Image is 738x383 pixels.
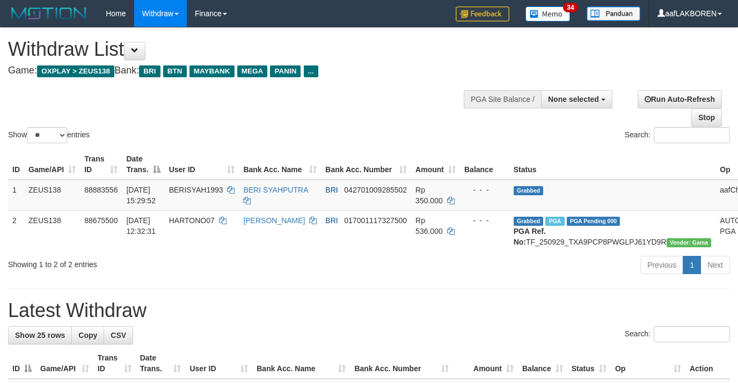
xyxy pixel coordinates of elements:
th: Bank Acc. Name: activate to sort column ascending [252,348,350,379]
a: Previous [640,256,683,274]
th: Date Trans.: activate to sort column descending [122,149,164,180]
h1: Latest Withdraw [8,300,730,321]
th: ID [8,149,24,180]
th: User ID: activate to sort column ascending [165,149,239,180]
a: BERI SYAHPUTRA [243,186,308,194]
th: Bank Acc. Number: activate to sort column ascending [321,149,411,180]
img: MOTION_logo.png [8,5,90,21]
span: Vendor URL: https://trx31.1velocity.biz [667,238,712,247]
a: 1 [683,256,701,274]
a: Copy [71,326,104,344]
th: Trans ID: activate to sort column ascending [80,149,122,180]
span: PGA Pending [567,217,620,226]
span: 34 [563,3,578,12]
td: TF_250929_TXA9PCP8PWGLPJ61YD9R [509,210,716,252]
th: Game/API: activate to sort column ascending [24,149,80,180]
th: Game/API: activate to sort column ascending [36,348,93,379]
span: BERISYAH1993 [169,186,223,194]
label: Show entries [8,127,90,143]
td: ZEUS138 [24,180,80,211]
span: ... [304,65,318,77]
span: None selected [548,95,599,104]
span: MEGA [237,65,268,77]
span: BTN [163,65,187,77]
th: Amount: activate to sort column ascending [453,348,518,379]
img: panduan.png [587,6,640,21]
span: MAYBANK [189,65,235,77]
a: CSV [104,326,133,344]
span: Marked by aaftrukkakada [545,217,564,226]
span: 88883556 [84,186,118,194]
b: PGA Ref. No: [514,227,546,246]
span: BRI [325,186,338,194]
span: Copy [78,331,97,340]
th: Status [509,149,716,180]
input: Search: [654,127,730,143]
button: None selected [541,90,612,108]
a: Stop [691,108,722,127]
span: [DATE] 15:29:52 [126,186,156,205]
span: Copy 017001117327500 to clipboard [344,216,407,225]
span: [DATE] 12:32:31 [126,216,156,235]
div: - - - [464,215,505,226]
span: CSV [111,331,126,340]
label: Search: [625,326,730,342]
span: HARTONO07 [169,216,215,225]
span: BRI [139,65,160,77]
label: Search: [625,127,730,143]
td: ZEUS138 [24,210,80,252]
a: [PERSON_NAME] [243,216,305,225]
h1: Withdraw List [8,39,481,60]
th: Balance: activate to sort column ascending [518,348,567,379]
span: Copy 042701009285502 to clipboard [344,186,407,194]
th: Bank Acc. Number: activate to sort column ascending [350,348,453,379]
th: Balance [460,149,509,180]
img: Button%20Memo.svg [525,6,571,21]
td: 2 [8,210,24,252]
th: Trans ID: activate to sort column ascending [93,348,136,379]
div: - - - [464,185,505,195]
div: Showing 1 to 2 of 2 entries [8,255,299,270]
span: 88675500 [84,216,118,225]
td: 1 [8,180,24,211]
input: Search: [654,326,730,342]
span: OXPLAY > ZEUS138 [37,65,114,77]
th: Date Trans.: activate to sort column ascending [136,348,186,379]
th: ID: activate to sort column descending [8,348,36,379]
span: Grabbed [514,217,544,226]
span: Show 25 rows [15,331,65,340]
span: BRI [325,216,338,225]
th: Status: activate to sort column ascending [567,348,611,379]
th: User ID: activate to sort column ascending [185,348,252,379]
a: Show 25 rows [8,326,72,344]
span: Rp 350.000 [415,186,443,205]
th: Action [685,348,730,379]
th: Op: activate to sort column ascending [611,348,685,379]
div: PGA Site Balance / [464,90,541,108]
th: Bank Acc. Name: activate to sort column ascending [239,149,321,180]
h4: Game: Bank: [8,65,481,76]
span: PANIN [270,65,301,77]
span: Grabbed [514,186,544,195]
a: Run Auto-Refresh [638,90,722,108]
a: Next [700,256,730,274]
img: Feedback.jpg [456,6,509,21]
select: Showentries [27,127,67,143]
th: Amount: activate to sort column ascending [411,149,460,180]
span: Rp 536.000 [415,216,443,235]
